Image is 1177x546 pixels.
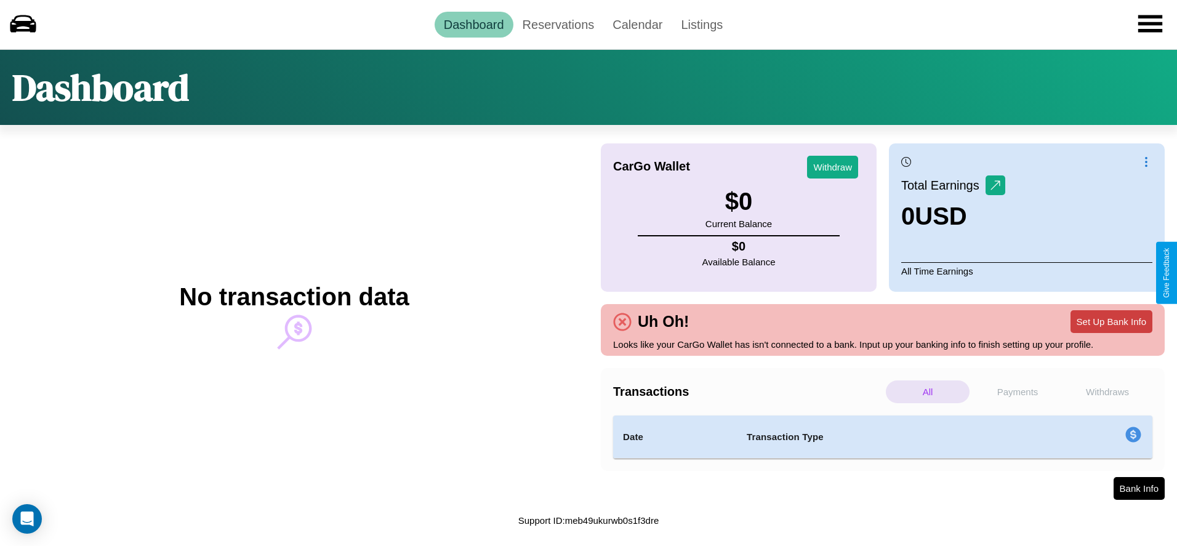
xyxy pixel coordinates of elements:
[518,512,659,529] p: Support ID: meb49ukurwb0s1f3dre
[613,159,690,174] h4: CarGo Wallet
[886,380,970,403] p: All
[747,430,1025,444] h4: Transaction Type
[901,262,1152,279] p: All Time Earnings
[513,12,604,38] a: Reservations
[702,254,776,270] p: Available Balance
[613,416,1152,459] table: simple table
[976,380,1059,403] p: Payments
[12,504,42,534] div: Open Intercom Messenger
[1066,380,1149,403] p: Withdraws
[179,283,409,311] h2: No transaction data
[1162,248,1171,298] div: Give Feedback
[632,313,695,331] h4: Uh Oh!
[435,12,513,38] a: Dashboard
[603,12,672,38] a: Calendar
[901,203,1005,230] h3: 0 USD
[702,239,776,254] h4: $ 0
[705,215,772,232] p: Current Balance
[613,336,1152,353] p: Looks like your CarGo Wallet has isn't connected to a bank. Input up your banking info to finish ...
[12,62,189,113] h1: Dashboard
[705,188,772,215] h3: $ 0
[672,12,732,38] a: Listings
[623,430,727,444] h4: Date
[901,174,986,196] p: Total Earnings
[807,156,858,179] button: Withdraw
[1071,310,1152,333] button: Set Up Bank Info
[1114,477,1165,500] button: Bank Info
[613,385,883,399] h4: Transactions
